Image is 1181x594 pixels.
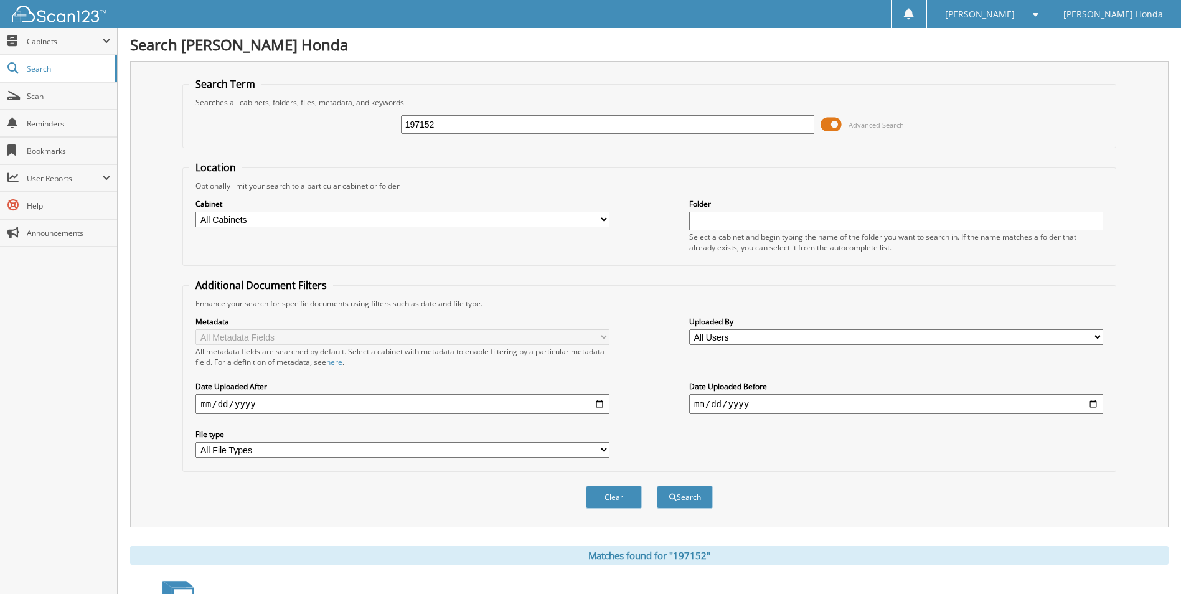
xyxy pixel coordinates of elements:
input: start [195,394,609,414]
div: Enhance your search for specific documents using filters such as date and file type. [189,298,1109,309]
label: Cabinet [195,199,609,209]
span: Bookmarks [27,146,111,156]
span: Search [27,64,109,74]
label: Metadata [195,316,609,327]
legend: Search Term [189,77,261,91]
div: Searches all cabinets, folders, files, metadata, and keywords [189,97,1109,108]
span: Reminders [27,118,111,129]
label: Date Uploaded Before [689,381,1103,392]
div: Select a cabinet and begin typing the name of the folder you want to search in. If the name match... [689,232,1103,253]
div: All metadata fields are searched by default. Select a cabinet with metadata to enable filtering b... [195,346,609,367]
div: Matches found for "197152" [130,546,1169,565]
label: Date Uploaded After [195,381,609,392]
span: Help [27,200,111,211]
button: Search [657,486,713,509]
legend: Location [189,161,242,174]
label: File type [195,429,609,440]
label: Uploaded By [689,316,1103,327]
input: end [689,394,1103,414]
span: [PERSON_NAME] Honda [1063,11,1163,18]
span: User Reports [27,173,102,184]
label: Folder [689,199,1103,209]
span: Scan [27,91,111,101]
span: [PERSON_NAME] [945,11,1015,18]
div: Optionally limit your search to a particular cabinet or folder [189,181,1109,191]
span: Advanced Search [849,120,904,130]
button: Clear [586,486,642,509]
img: scan123-logo-white.svg [12,6,106,22]
span: Cabinets [27,36,102,47]
h1: Search [PERSON_NAME] Honda [130,34,1169,55]
legend: Additional Document Filters [189,278,333,292]
span: Announcements [27,228,111,238]
a: here [326,357,342,367]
